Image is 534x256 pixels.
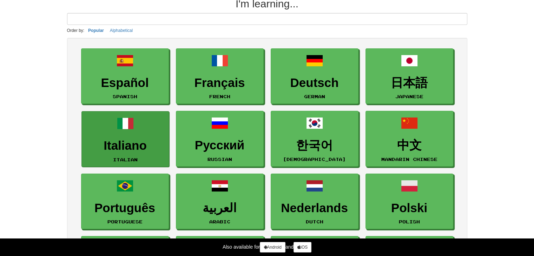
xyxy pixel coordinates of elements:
[85,76,165,90] h3: Español
[85,139,165,153] h3: Italiano
[381,157,437,162] small: Mandarin Chinese
[86,27,106,34] button: Popular
[294,242,311,252] a: iOS
[399,219,420,224] small: Polish
[365,174,453,229] a: PolskiPolish
[176,48,264,104] a: FrançaisFrench
[395,94,423,99] small: Japanese
[260,242,285,252] a: Android
[275,139,355,152] h3: 한국어
[113,94,137,99] small: Spanish
[369,201,449,215] h3: Polski
[275,201,355,215] h3: Nederlands
[209,219,230,224] small: Arabic
[209,94,230,99] small: French
[81,111,169,167] a: ItalianoItalian
[283,157,346,162] small: [DEMOGRAPHIC_DATA]
[108,27,135,34] button: Alphabetical
[67,28,85,33] small: Order by:
[271,111,358,167] a: 한국어[DEMOGRAPHIC_DATA]
[306,219,323,224] small: Dutch
[180,139,260,152] h3: Русский
[176,174,264,229] a: العربيةArabic
[176,111,264,167] a: РусскийRussian
[81,48,169,104] a: EspañolSpanish
[113,157,138,162] small: Italian
[207,157,232,162] small: Russian
[369,76,449,90] h3: 日本語
[85,201,165,215] h3: Português
[180,201,260,215] h3: العربية
[365,111,453,167] a: 中文Mandarin Chinese
[180,76,260,90] h3: Français
[275,76,355,90] h3: Deutsch
[107,219,143,224] small: Portuguese
[271,174,358,229] a: NederlandsDutch
[271,48,358,104] a: DeutschGerman
[369,139,449,152] h3: 中文
[81,174,169,229] a: PortuguêsPortuguese
[304,94,325,99] small: German
[365,48,453,104] a: 日本語Japanese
